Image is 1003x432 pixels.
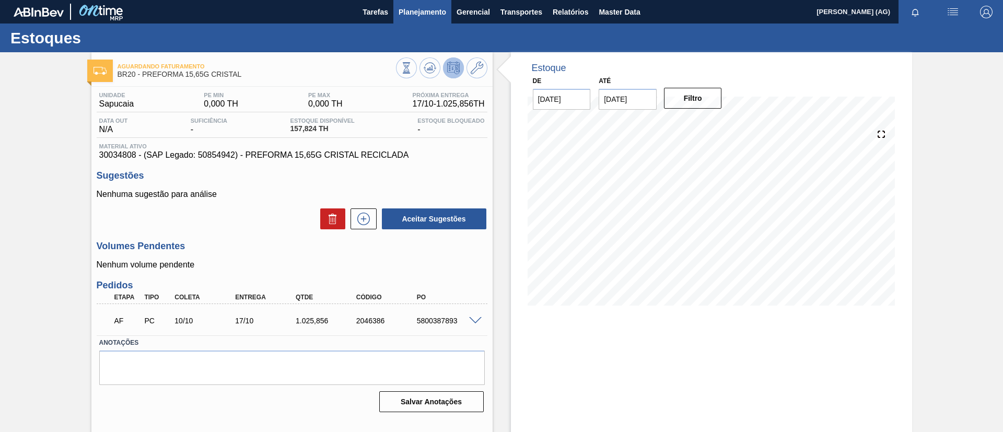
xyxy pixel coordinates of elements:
[457,6,490,18] span: Gerencial
[97,118,131,134] div: N/A
[293,294,361,301] div: Qtde
[204,92,238,98] span: PE MIN
[354,294,422,301] div: Código
[172,294,240,301] div: Coleta
[377,207,487,230] div: Aceitar Sugestões
[899,5,932,19] button: Notificações
[142,294,173,301] div: Tipo
[363,6,388,18] span: Tarefas
[112,309,143,332] div: Aguardando Faturamento
[290,125,355,133] span: 157,824 TH
[414,317,482,325] div: 5800387893
[14,7,64,17] img: TNhmsLtSVTkK8tSr43FrP2fwEKptu5GPRR3wAAAABJRU5ErkJggg==
[980,6,993,18] img: Logout
[99,118,128,124] span: Data out
[99,92,134,98] span: Unidade
[533,89,591,110] input: dd/mm/yyyy
[204,99,238,109] span: 0,000 TH
[97,241,487,252] h3: Volumes Pendentes
[97,170,487,181] h3: Sugestões
[232,294,300,301] div: Entrega
[413,99,485,109] span: 17/10 - 1.025,856 TH
[417,118,484,124] span: Estoque Bloqueado
[99,143,485,149] span: Material ativo
[112,294,143,301] div: Etapa
[345,208,377,229] div: Nova sugestão
[97,260,487,270] p: Nenhum volume pendente
[379,391,484,412] button: Salvar Anotações
[172,317,240,325] div: 10/10/2025
[500,6,542,18] span: Transportes
[354,317,422,325] div: 2046386
[553,6,588,18] span: Relatórios
[293,317,361,325] div: 1.025,856
[142,317,173,325] div: Pedido de Compra
[396,57,417,78] button: Visão Geral dos Estoques
[114,317,141,325] p: AF
[10,32,196,44] h1: Estoques
[315,208,345,229] div: Excluir Sugestões
[308,92,343,98] span: PE MAX
[599,6,640,18] span: Master Data
[532,63,566,74] div: Estoque
[466,57,487,78] button: Ir ao Master Data / Geral
[399,6,446,18] span: Planejamento
[232,317,300,325] div: 17/10/2025
[415,118,487,134] div: -
[533,77,542,85] label: De
[99,99,134,109] span: Sapucaia
[382,208,486,229] button: Aceitar Sugestões
[97,190,487,199] p: Nenhuma sugestão para análise
[118,63,396,69] span: Aguardando Faturamento
[664,88,722,109] button: Filtro
[308,99,343,109] span: 0,000 TH
[290,118,355,124] span: Estoque Disponível
[599,77,611,85] label: Até
[99,335,485,351] label: Anotações
[191,118,227,124] span: Suficiência
[94,67,107,75] img: Ícone
[414,294,482,301] div: PO
[188,118,230,134] div: -
[99,150,485,160] span: 30034808 - (SAP Legado: 50854942) - PREFORMA 15,65G CRISTAL RECICLADA
[599,89,657,110] input: dd/mm/yyyy
[419,57,440,78] button: Atualizar Gráfico
[947,6,959,18] img: userActions
[413,92,485,98] span: Próxima Entrega
[97,280,487,291] h3: Pedidos
[443,57,464,78] button: Desprogramar Estoque
[118,71,396,78] span: BR20 - PREFORMA 15,65G CRISTAL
